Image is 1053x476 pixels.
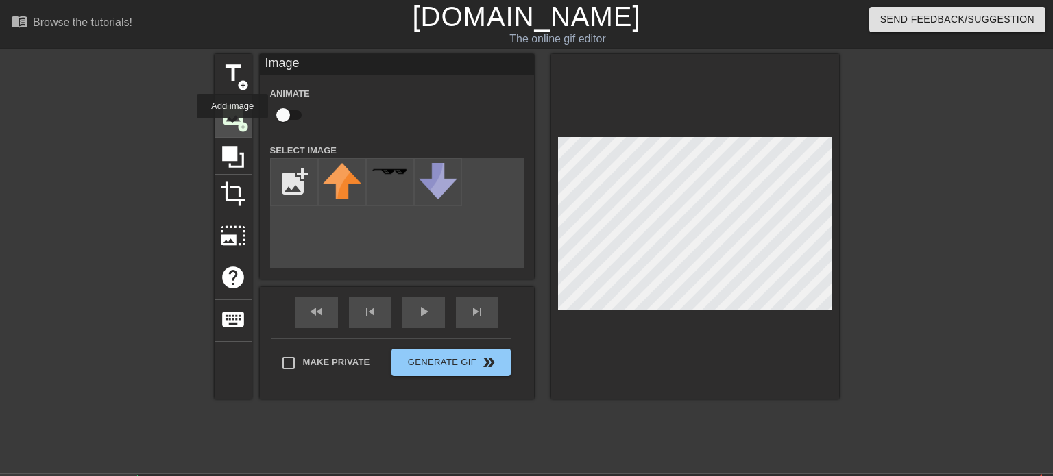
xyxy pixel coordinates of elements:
span: keyboard [220,306,246,332]
span: Send Feedback/Suggestion [880,11,1034,28]
button: Generate Gif [391,349,510,376]
a: Browse the tutorials! [11,13,132,34]
span: fast_rewind [308,303,325,320]
label: Animate [270,87,310,101]
span: skip_next [469,303,485,320]
span: double_arrow [481,354,497,371]
span: photo_size_select_large [220,223,246,249]
span: crop [220,181,246,207]
label: Select Image [270,144,337,158]
span: help [220,264,246,290]
span: Generate Gif [397,354,505,371]
span: add_circle [237,79,249,91]
span: title [220,60,246,86]
img: downvote.png [419,163,457,199]
span: add_circle [237,121,249,133]
a: [DOMAIN_NAME] [412,1,640,32]
span: Make Private [303,355,370,369]
div: Browse the tutorials! [33,16,132,28]
span: skip_previous [362,303,378,320]
div: The online gif editor [358,31,758,47]
img: upvote.png [323,163,361,199]
button: Send Feedback/Suggestion [869,7,1045,32]
span: play_arrow [415,303,432,320]
img: deal-with-it.png [371,168,409,175]
span: image [220,102,246,128]
div: Image [260,54,534,75]
span: menu_book [11,13,27,29]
